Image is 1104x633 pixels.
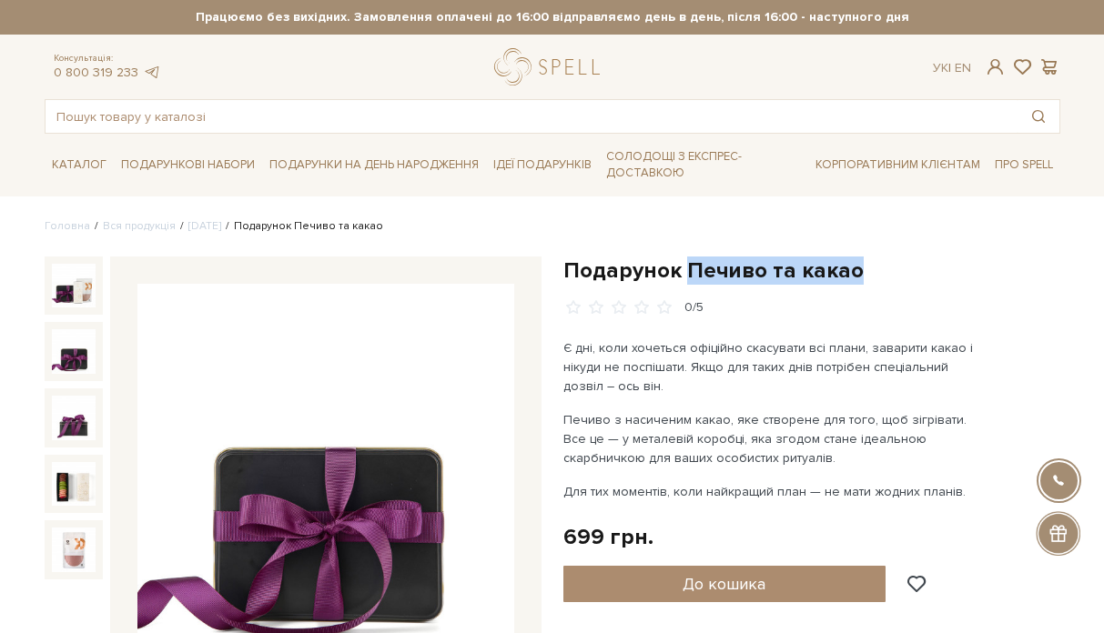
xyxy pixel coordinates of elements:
[114,151,262,179] a: Подарункові набори
[45,151,114,179] a: Каталог
[45,219,90,233] a: Головна
[684,299,704,316] div: 0/5
[1018,100,1059,133] button: Пошук товару у каталозі
[955,60,971,75] a: En
[933,60,971,76] div: Ук
[52,329,96,374] img: Подарунок Печиво та какао
[563,482,990,501] p: Для тих моментів, коли найкращий план — не мати жодних планів.
[948,60,951,75] span: |
[52,396,96,440] img: Подарунок Печиво та какао
[46,100,1018,133] input: Пошук товару у каталозі
[988,151,1060,179] a: Про Spell
[563,338,990,396] p: Є дні, коли хочеться офіційно скасувати всі плани, заварити какао і нікуди не поспішати. Якщо для...
[808,151,988,179] a: Корпоративним клієнтам
[599,141,808,188] a: Солодощі з експрес-доставкою
[103,219,176,233] a: Вся продукція
[188,219,221,233] a: [DATE]
[563,523,653,551] div: 699 грн.
[45,9,1060,25] strong: Працюємо без вихідних. Замовлення оплачені до 16:00 відправляємо день в день, після 16:00 - насту...
[486,151,599,179] a: Ідеї подарунків
[221,218,383,235] li: Подарунок Печиво та какао
[54,53,161,65] span: Консультація:
[262,151,486,179] a: Подарунки на День народження
[563,566,886,602] button: До кошика
[54,65,138,80] a: 0 800 319 233
[683,574,765,594] span: До кошика
[52,264,96,308] img: Подарунок Печиво та какао
[563,410,990,467] p: Печиво з насиченим какао, яке створене для того, щоб зігрівати. Все це — у металевій коробці, яка...
[52,527,96,572] img: Подарунок Печиво та какао
[494,48,608,85] a: logo
[52,462,96,507] img: Подарунок Печиво та какао
[563,256,1060,285] h1: Подарунок Печиво та какао
[143,65,161,80] a: telegram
